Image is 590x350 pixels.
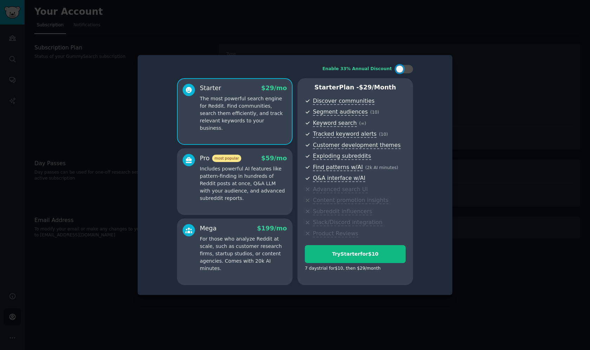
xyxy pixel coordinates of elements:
[313,142,401,149] span: Customer development themes
[313,186,368,193] span: Advanced search UI
[313,153,371,160] span: Exploding subreddits
[370,110,379,115] span: ( 10 )
[200,95,287,132] p: The most powerful search engine for Reddit. Find communities, search them efficiently, and track ...
[305,250,405,258] div: Try Starter for $10
[305,83,406,92] p: Starter Plan -
[313,197,388,204] span: Content promotion insights
[313,120,357,127] span: Keyword search
[313,208,372,215] span: Subreddit influencers
[261,85,287,92] span: $ 29 /mo
[359,84,396,91] span: $ 29 /month
[313,130,376,138] span: Tracked keyword alerts
[200,165,287,202] p: Includes powerful AI features like pattern-finding in hundreds of Reddit posts at once, Q&A LLM w...
[313,108,368,116] span: Segment audiences
[313,175,365,182] span: Q&A interface w/AI
[261,155,287,162] span: $ 59 /mo
[200,84,221,93] div: Starter
[313,97,374,105] span: Discover communities
[200,154,241,163] div: Pro
[359,121,366,126] span: ( ∞ )
[313,230,358,237] span: Product Reviews
[200,235,287,272] p: For those who analyze Reddit at scale, such as customer research firms, startup studios, or conte...
[257,225,287,232] span: $ 199 /mo
[322,66,392,72] div: Enable 33% Annual Discount
[212,155,242,162] span: most popular
[313,219,382,226] span: Slack/Discord integration
[365,165,398,170] span: ( 2k AI minutes )
[313,164,363,171] span: Find patterns w/AI
[305,265,381,272] div: 7 days trial for $10 , then $ 29 /month
[305,245,406,263] button: TryStarterfor$10
[379,132,388,137] span: ( 10 )
[200,224,217,233] div: Mega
